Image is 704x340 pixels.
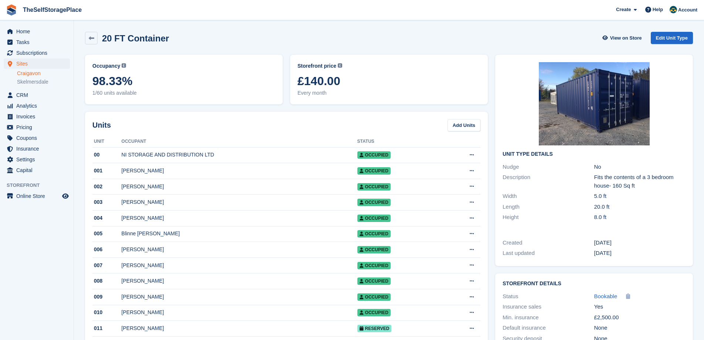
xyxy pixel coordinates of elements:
a: menu [4,101,70,111]
div: [DATE] [594,249,686,257]
th: Unit [92,136,122,148]
span: View on Store [610,34,642,42]
div: Default insurance [503,324,594,332]
div: 011 [92,324,122,332]
span: Capital [16,165,61,175]
img: icon-info-grey-7440780725fd019a000dd9b08b2336e03edf1995a4989e88bcd33f0948082b44.svg [338,63,342,68]
span: Settings [16,154,61,165]
div: Length [503,203,594,211]
div: 00 [92,151,122,159]
div: Fits the contents of a 3 bedroom house- 160 Sq ft [594,173,686,190]
span: Every month [297,89,480,97]
div: [PERSON_NAME] [122,293,357,301]
span: 98.33% [92,74,275,88]
a: Skelmersdale [17,78,70,85]
span: Help [653,6,663,13]
span: CRM [16,90,61,100]
img: icon-info-grey-7440780725fd019a000dd9b08b2336e03edf1995a4989e88bcd33f0948082b44.svg [122,63,126,68]
span: Occupancy [92,62,120,70]
span: Bookable [594,293,618,299]
img: Gairoid [670,6,677,13]
div: [PERSON_NAME] [122,214,357,222]
span: Occupied [357,230,391,238]
div: 5.0 ft [594,192,686,201]
a: menu [4,122,70,132]
a: menu [4,165,70,175]
div: Nudge [503,163,594,171]
a: menu [4,37,70,47]
span: £140.00 [297,74,480,88]
span: Analytics [16,101,61,111]
span: Occupied [357,199,391,206]
span: Storefront price [297,62,336,70]
a: menu [4,144,70,154]
div: Width [503,192,594,201]
div: 20.0 ft [594,203,686,211]
a: Bookable [594,292,618,301]
span: Pricing [16,122,61,132]
div: 002 [92,183,122,191]
a: TheSelfStoragePlace [20,4,85,16]
a: Craigavon [17,70,70,77]
div: 003 [92,198,122,206]
img: stora-icon-8386f47178a22dfd0bd8f6a31ec36ba5ce8667c1dd55bd0f319d3a0aa187defe.svg [6,4,17,16]
div: [PERSON_NAME] [122,309,357,316]
div: Height [503,213,594,222]
div: [PERSON_NAME] [122,277,357,285]
div: [PERSON_NAME] [122,183,357,191]
img: 5378.jpeg [539,62,650,145]
span: Tasks [16,37,61,47]
span: Invoices [16,111,61,122]
span: Create [616,6,631,13]
div: 006 [92,246,122,253]
span: Occupied [357,309,391,316]
a: menu [4,154,70,165]
span: Insurance [16,144,61,154]
div: NI STORAGE AND DISTRIBUTION LTD [122,151,357,159]
div: [PERSON_NAME] [122,198,357,206]
a: Add Units [448,119,480,131]
span: Sites [16,58,61,69]
div: [PERSON_NAME] [122,246,357,253]
th: Occupant [122,136,357,148]
h2: Units [92,119,111,131]
h2: 20 FT Container [102,33,169,43]
div: Description [503,173,594,190]
div: 001 [92,167,122,175]
div: No [594,163,686,171]
a: menu [4,111,70,122]
a: Edit Unit Type [651,32,693,44]
span: Occupied [357,167,391,175]
h2: Storefront Details [503,281,686,287]
div: [PERSON_NAME] [122,262,357,269]
h2: Unit Type details [503,151,686,157]
span: Occupied [357,151,391,159]
div: 008 [92,277,122,285]
div: Created [503,239,594,247]
span: Storefront [7,182,74,189]
a: menu [4,191,70,201]
div: 8.0 ft [594,213,686,222]
div: £2,500.00 [594,313,686,322]
a: menu [4,133,70,143]
span: Occupied [357,183,391,191]
span: Occupied [357,277,391,285]
span: Occupied [357,246,391,253]
a: menu [4,58,70,69]
div: 009 [92,293,122,301]
div: 007 [92,262,122,269]
a: menu [4,26,70,37]
a: Preview store [61,192,70,201]
th: Status [357,136,443,148]
div: 004 [92,214,122,222]
span: Home [16,26,61,37]
div: [PERSON_NAME] [122,324,357,332]
div: Last updated [503,249,594,257]
div: 010 [92,309,122,316]
span: Occupied [357,215,391,222]
div: Yes [594,303,686,311]
span: Online Store [16,191,61,201]
div: Status [503,292,594,301]
div: [PERSON_NAME] [122,167,357,175]
div: Blinne [PERSON_NAME] [122,230,357,238]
